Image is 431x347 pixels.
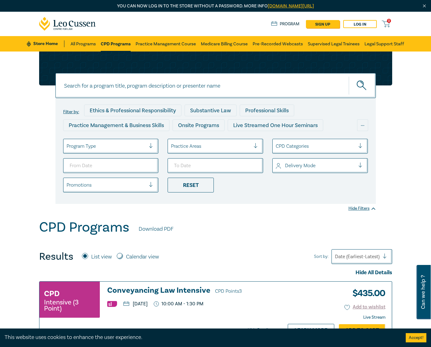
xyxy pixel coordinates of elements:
a: CPD Programs [101,36,131,52]
input: select [276,143,277,150]
a: Add to Cart [339,324,385,336]
div: ... [357,119,368,131]
div: Hide Detail [248,327,282,333]
h3: Conveyancing Law Intensive [107,286,275,295]
div: Live Streamed One Hour Seminars [228,119,323,131]
h4: Results [39,250,73,263]
img: Close [422,3,427,9]
span: 0 [387,19,391,23]
input: Sort by [335,253,336,260]
a: Learn more [288,324,334,336]
p: 10:00 AM - 1:30 PM [154,301,204,307]
div: Onsite Programs [173,119,225,131]
label: Calendar view [126,253,159,261]
div: Reset [168,178,214,192]
a: Program [271,21,300,27]
h3: $ 435.00 [348,286,385,300]
div: Live Streamed Conferences and Intensives [63,134,179,146]
div: Practice Management & Business Skills [63,119,169,131]
label: List view [91,253,112,261]
span: CPD Points 3 [215,288,242,294]
button: Add to wishlist [344,304,385,311]
iframe: LiveChat chat widget [390,306,416,332]
div: Substantive Law [185,105,237,116]
span: Sort by: [314,253,328,260]
a: Store Home [27,40,64,47]
div: Ethics & Professional Responsibility [84,105,181,116]
input: select [67,182,68,188]
label: Filter by: [63,109,79,114]
a: All Programs [71,36,96,52]
input: To Date [168,158,263,173]
a: Log in [343,20,377,28]
input: From Date [63,158,159,173]
input: select [171,143,172,150]
strong: Live Stream [363,315,385,320]
input: Search for a program title, program description or presenter name [55,73,376,98]
a: Supervised Legal Trainees [308,36,360,52]
a: Practice Management Course [136,36,196,52]
input: select [276,162,277,169]
div: This website uses cookies to enhance the user experience. [5,333,396,341]
a: Medicare Billing Course [201,36,248,52]
h3: CPD [44,288,59,299]
a: Pre-Recorded Webcasts [253,36,303,52]
p: [DATE] [123,301,148,306]
button: Accept cookies [406,333,426,342]
p: You can now log in to the store without a password. More info [39,3,392,10]
div: Hide Filters [348,205,376,212]
a: sign up [306,20,340,28]
a: Conveyancing Law Intensive CPD Points3 [107,286,275,295]
h1: CPD Programs [39,219,129,235]
span: Can we help ? [420,269,426,316]
small: Intensive (3 Point) [44,299,95,312]
div: Professional Skills [240,105,294,116]
div: Hide All Details [39,269,392,277]
div: Live Streamed Practical Workshops [182,134,280,146]
a: Legal Support Staff [364,36,404,52]
img: Substantive Law [107,301,117,307]
input: select [67,143,68,150]
a: Download PDF [139,225,173,233]
a: [DOMAIN_NAME][URL] [268,3,314,9]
